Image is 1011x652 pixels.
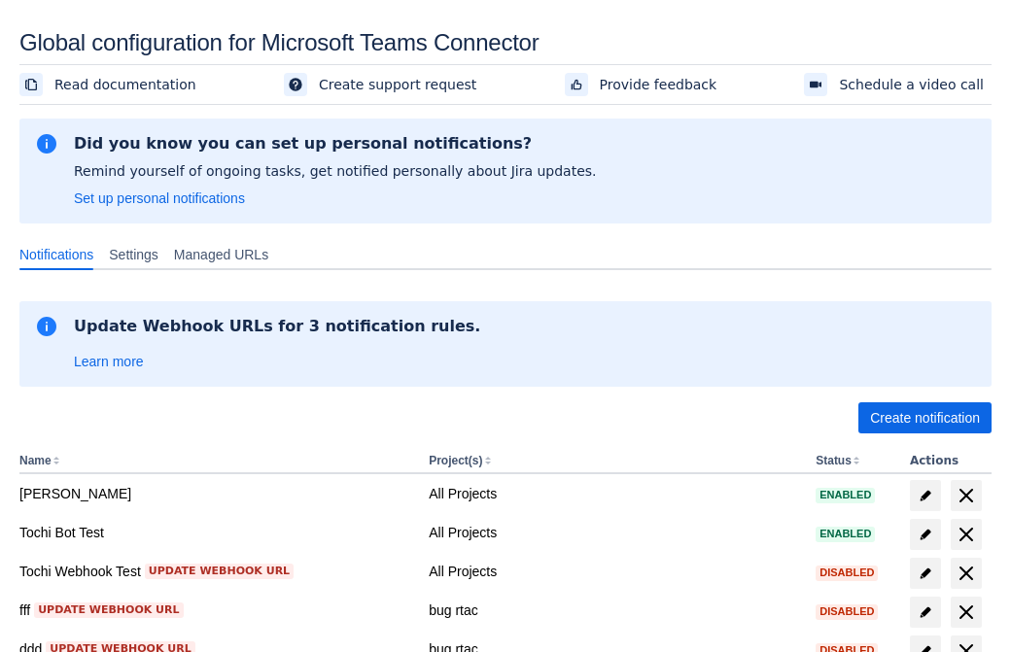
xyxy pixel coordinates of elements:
span: Read documentation [54,75,196,94]
a: Provide feedback [565,73,725,96]
span: Managed URLs [174,245,268,264]
div: fff [19,601,413,620]
span: information [35,315,58,338]
span: edit [918,604,933,620]
span: Disabled [816,606,878,617]
span: Notifications [19,245,93,264]
span: Update webhook URL [149,564,290,579]
span: Enabled [816,529,875,539]
h2: Did you know you can set up personal notifications? [74,134,597,154]
span: edit [918,566,933,581]
button: Status [816,454,852,467]
a: Schedule a video call [804,73,992,96]
div: Tochi Webhook Test [19,562,413,581]
span: delete [955,484,978,507]
div: [PERSON_NAME] [19,484,413,503]
a: Read documentation [19,73,204,96]
span: edit [918,488,933,503]
span: delete [955,562,978,585]
span: documentation [23,77,39,92]
span: edit [918,527,933,542]
button: Name [19,454,52,467]
h2: Update Webhook URLs for 3 notification rules. [74,317,480,336]
div: All Projects [429,562,800,581]
span: Update webhook URL [38,602,179,618]
span: delete [955,601,978,624]
span: feedback [569,77,584,92]
div: bug rtac [429,601,800,620]
span: videoCall [808,77,823,92]
span: Create notification [870,402,980,433]
p: Remind yourself of ongoing tasks, get notified personally about Jira updates. [74,161,597,181]
div: Tochi Bot Test [19,523,413,542]
span: delete [955,523,978,546]
button: Project(s) [429,454,482,467]
button: Create notification [858,402,992,433]
span: Create support request [319,75,476,94]
th: Actions [902,449,992,474]
a: Create support request [284,73,484,96]
a: Learn more [74,352,144,371]
span: Settings [109,245,158,264]
div: Global configuration for Microsoft Teams Connector [19,29,992,56]
span: Disabled [816,567,878,578]
a: Set up personal notifications [74,189,245,208]
span: Provide feedback [600,75,717,94]
span: information [35,132,58,155]
div: All Projects [429,484,800,503]
span: Enabled [816,490,875,500]
span: Schedule a video call [839,75,984,94]
span: support [288,77,303,92]
div: All Projects [429,523,800,542]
